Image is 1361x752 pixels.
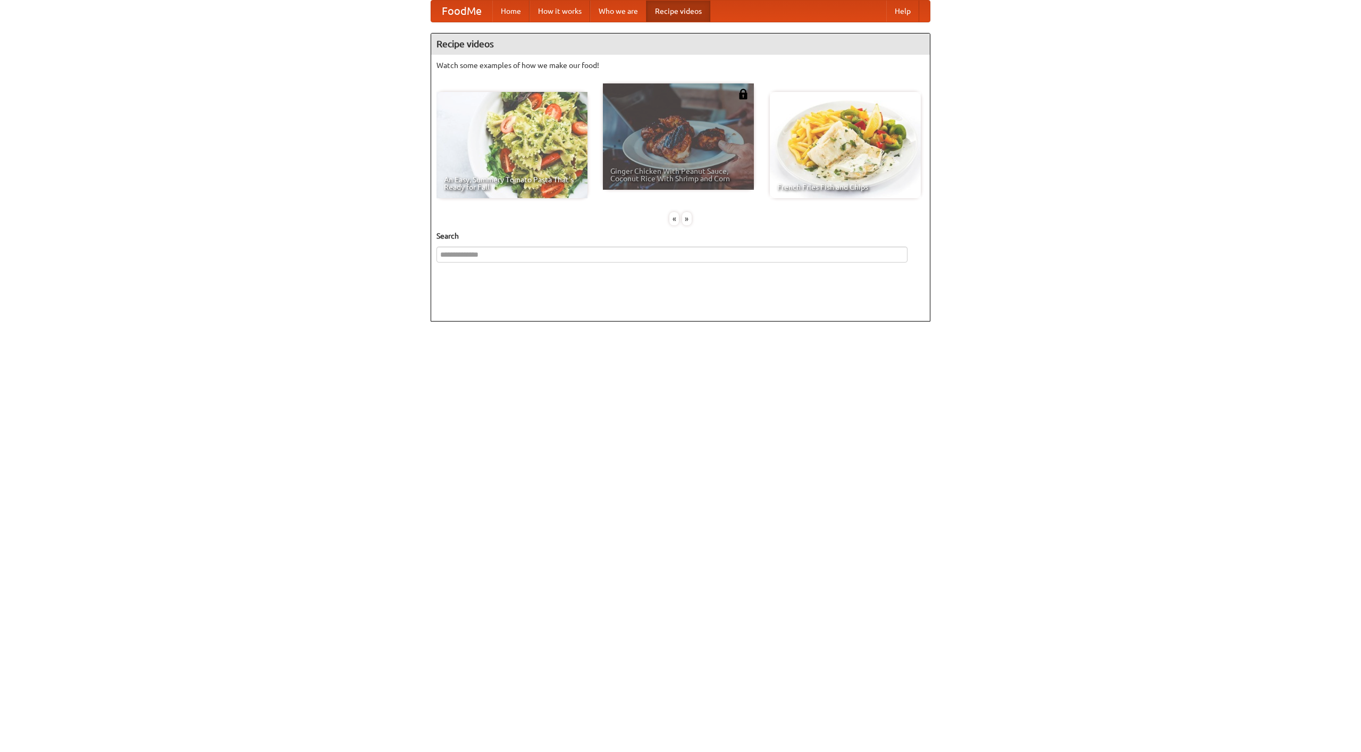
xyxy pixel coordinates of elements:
[436,231,925,241] h5: Search
[669,212,679,225] div: «
[590,1,646,22] a: Who we are
[444,176,580,191] span: An Easy, Summery Tomato Pasta That's Ready for Fall
[431,33,930,55] h4: Recipe videos
[682,212,692,225] div: »
[436,60,925,71] p: Watch some examples of how we make our food!
[431,1,492,22] a: FoodMe
[646,1,710,22] a: Recipe videos
[777,183,913,191] span: French Fries Fish and Chips
[770,92,921,198] a: French Fries Fish and Chips
[436,92,587,198] a: An Easy, Summery Tomato Pasta That's Ready for Fall
[492,1,530,22] a: Home
[738,89,749,99] img: 483408.png
[530,1,590,22] a: How it works
[886,1,919,22] a: Help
